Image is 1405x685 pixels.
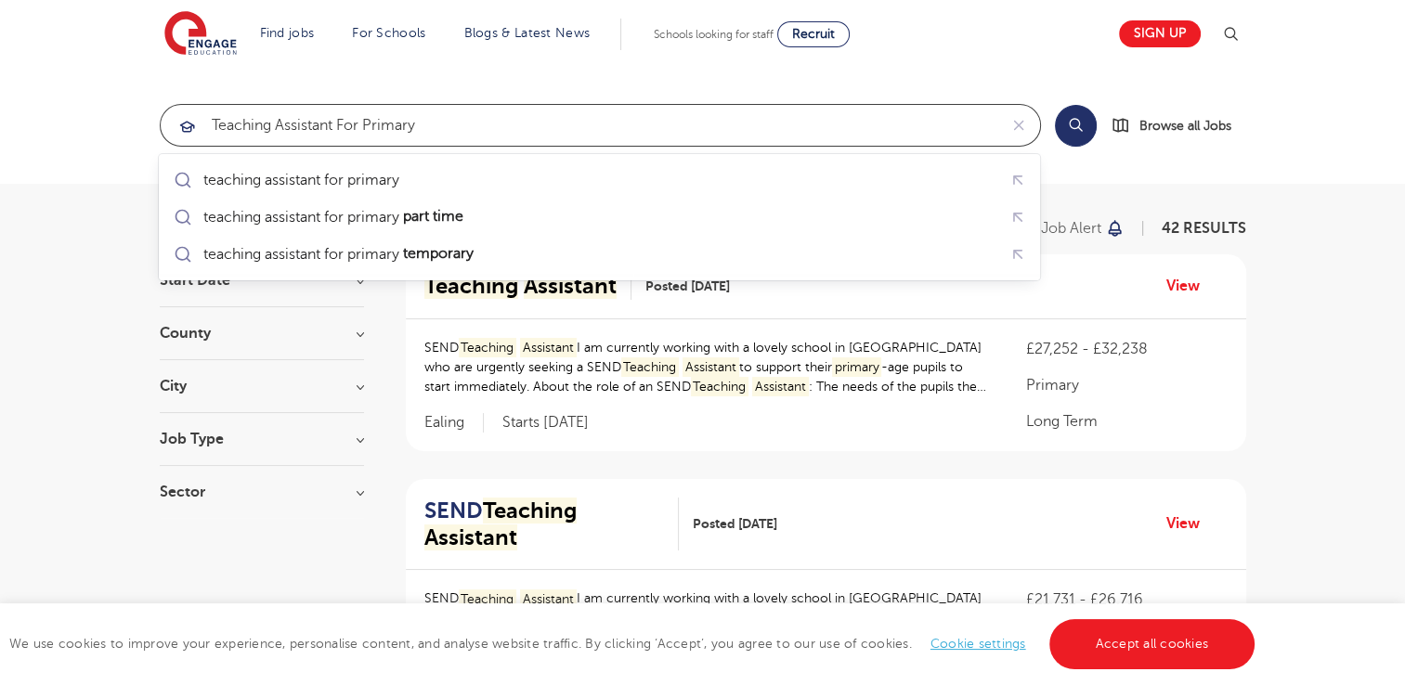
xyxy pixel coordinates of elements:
[203,245,475,264] div: teaching assistant for primary
[160,326,364,341] h3: County
[464,26,591,40] a: Blogs & Latest News
[683,357,739,377] mark: Assistant
[424,588,990,647] p: SEND I am currently working with a lovely school in [GEOGRAPHIC_DATA] who are urgently seeking a ...
[777,21,850,47] a: Recruit
[424,273,631,300] a: Teaching Assistant
[352,26,425,40] a: For Schools
[1004,165,1033,194] button: Fill query with "teaching assistant for primary"
[459,338,517,357] mark: Teaching
[1026,338,1227,360] p: £27,252 - £32,238
[1026,410,1227,433] p: Long Term
[203,208,465,226] div: teaching assistant for primary
[260,26,315,40] a: Find jobs
[1166,511,1214,536] a: View
[1139,115,1231,136] span: Browse all Jobs
[1026,374,1227,396] p: Primary
[832,357,882,377] mark: primary
[502,413,589,433] p: Starts [DATE]
[399,205,465,227] mark: part time
[693,514,777,534] span: Posted [DATE]
[524,273,617,299] mark: Assistant
[1049,619,1255,669] a: Accept all cookies
[654,28,774,41] span: Schools looking for staff
[1119,20,1201,47] a: Sign up
[520,589,577,609] mark: Assistant
[1004,239,1033,268] button: Fill query with "teaching assistant for primary temporary"
[399,242,475,265] mark: temporary
[160,379,364,394] h3: City
[621,357,680,377] mark: Teaching
[166,162,1033,273] ul: Submit
[930,637,1026,651] a: Cookie settings
[424,273,518,299] mark: Teaching
[160,273,364,288] h3: Start Date
[645,277,730,296] span: Posted [DATE]
[997,105,1040,146] button: Clear
[520,338,577,357] mark: Assistant
[164,11,237,58] img: Engage Education
[9,637,1259,651] span: We use cookies to improve your experience, personalise content, and analyse website traffic. By c...
[752,377,809,396] mark: Assistant
[161,105,997,146] input: Submit
[792,27,835,41] span: Recruit
[203,171,399,189] div: teaching assistant for primary
[160,432,364,446] h3: Job Type
[160,104,1041,147] div: Submit
[1006,221,1101,236] p: Save job alert
[691,377,749,396] mark: Teaching
[459,589,517,609] mark: Teaching
[424,498,679,551] a: SENDTeaching Assistant
[1006,221,1125,236] button: Save job alert
[483,498,577,523] mark: Teaching
[1004,202,1033,231] button: Fill query with "teaching assistant for primary part time"
[1112,115,1246,136] a: Browse all Jobs
[424,498,664,551] h2: SEND
[160,485,364,499] h3: Sector
[424,413,484,433] span: Ealing
[1162,220,1246,237] span: 42 RESULTS
[1026,588,1227,611] p: £21,731 - £26,716
[424,524,517,550] mark: Assistant
[1166,274,1214,298] a: View
[1055,105,1097,147] button: Search
[424,338,990,396] p: SEND I am currently working with a lovely school in [GEOGRAPHIC_DATA] who are urgently seeking a ...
